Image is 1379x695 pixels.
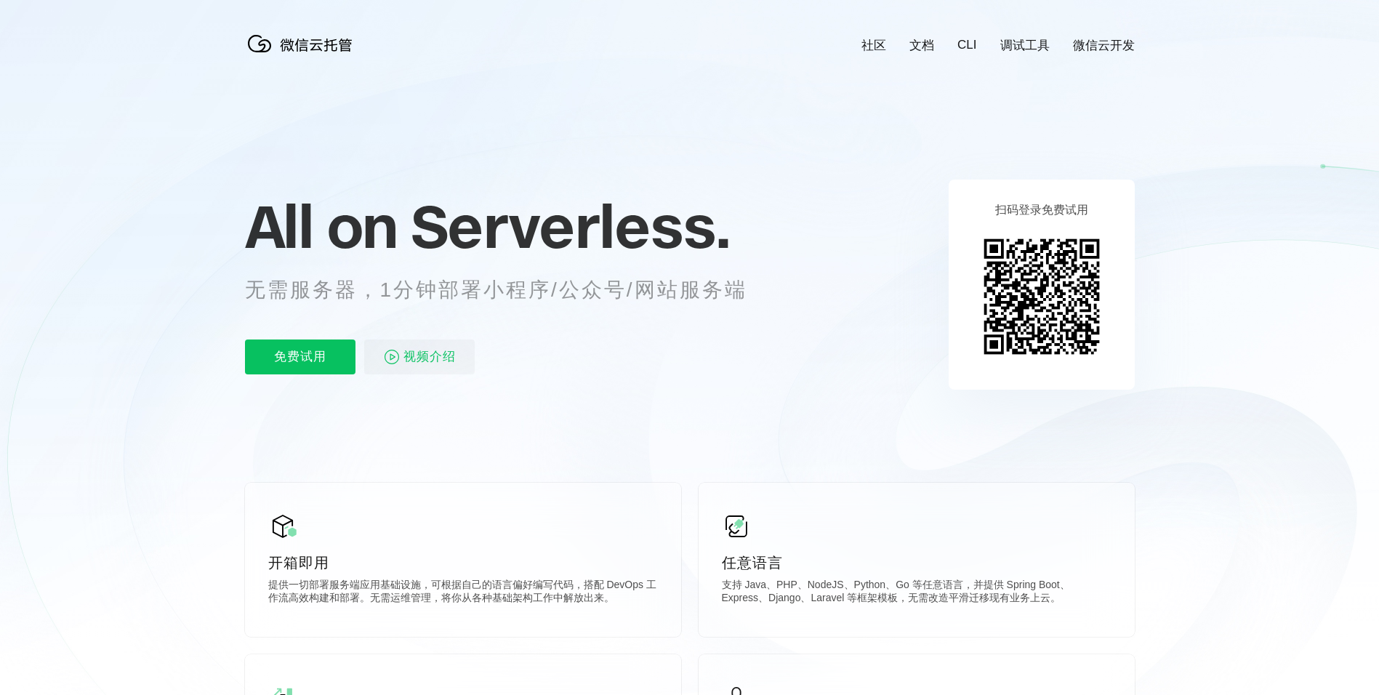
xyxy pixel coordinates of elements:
[245,340,355,374] p: 免费试用
[1000,37,1050,54] a: 调试工具
[411,190,730,262] span: Serverless.
[995,203,1088,218] p: 扫码登录免费试用
[245,48,361,60] a: 微信云托管
[383,348,401,366] img: video_play.svg
[957,38,976,52] a: CLI
[722,579,1111,608] p: 支持 Java、PHP、NodeJS、Python、Go 等任意语言，并提供 Spring Boot、Express、Django、Laravel 等框架模板，无需改造平滑迁移现有业务上云。
[245,190,397,262] span: All on
[245,29,361,58] img: 微信云托管
[245,276,774,305] p: 无需服务器，1分钟部署小程序/公众号/网站服务端
[909,37,934,54] a: 文档
[861,37,886,54] a: 社区
[268,553,658,573] p: 开箱即用
[722,553,1111,573] p: 任意语言
[1073,37,1135,54] a: 微信云开发
[403,340,456,374] span: 视频介绍
[268,579,658,608] p: 提供一切部署服务端应用基础设施，可根据自己的语言偏好编写代码，搭配 DevOps 工作流高效构建和部署。无需运维管理，将你从各种基础架构工作中解放出来。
